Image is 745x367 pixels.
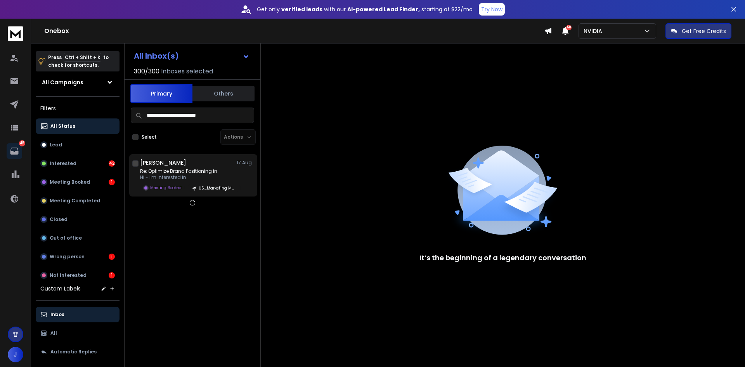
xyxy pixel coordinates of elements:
button: All [36,325,120,341]
p: Out of office [50,235,82,241]
p: Lead [50,142,62,148]
div: 1 [109,254,115,260]
button: Closed [36,212,120,227]
p: 45 [19,140,25,146]
p: All Status [50,123,75,129]
p: Press to check for shortcuts. [48,54,109,69]
button: Lead [36,137,120,153]
p: Meeting Completed [50,198,100,204]
h1: All Campaigns [42,78,83,86]
img: logo [8,26,23,41]
span: Ctrl + Shift + k [64,53,101,62]
p: US_Marketing Manager_6(9/8) [199,185,236,191]
p: Inbox [50,311,64,318]
span: 50 [566,25,572,30]
button: All Inbox(s) [128,48,256,64]
p: 17 Aug [237,160,254,166]
p: Closed [50,216,68,223]
p: NVIDIA [584,27,605,35]
button: Automatic Replies [36,344,120,360]
p: Get only with our starting at $22/mo [257,5,473,13]
p: It’s the beginning of a legendary conversation [419,252,586,263]
button: Others [192,85,255,102]
button: Try Now [479,3,505,16]
button: All Campaigns [36,75,120,90]
button: Inbox [36,307,120,322]
strong: verified leads [281,5,322,13]
h1: [PERSON_NAME] [140,159,186,167]
div: 1 [109,179,115,185]
span: 300 / 300 [134,67,159,76]
h3: Filters [36,103,120,114]
p: Get Free Credits [682,27,726,35]
strong: AI-powered Lead Finder, [347,5,420,13]
div: 42 [109,160,115,167]
p: Automatic Replies [50,349,97,355]
a: 45 [7,143,22,159]
label: Select [142,134,157,140]
p: Try Now [481,5,502,13]
p: Meeting Booked [150,185,182,191]
p: All [50,330,57,336]
button: Meeting Booked1 [36,174,120,190]
h3: Custom Labels [40,285,81,292]
button: Not Interested1 [36,268,120,283]
button: J [8,347,23,362]
button: All Status [36,118,120,134]
p: Not Interested [50,272,87,278]
button: Out of office [36,230,120,246]
h1: All Inbox(s) [134,52,179,60]
h1: Onebox [44,26,544,36]
button: Wrong person1 [36,249,120,264]
button: Meeting Completed [36,193,120,209]
p: Meeting Booked [50,179,90,185]
p: Re: Optimize Brand Positioning in [140,168,233,174]
p: Hi - I'm interested in [140,174,233,181]
button: Interested42 [36,156,120,171]
button: Primary [130,84,192,103]
h3: Inboxes selected [161,67,213,76]
div: 1 [109,272,115,278]
p: Wrong person [50,254,85,260]
p: Interested [50,160,76,167]
button: Get Free Credits [665,23,731,39]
